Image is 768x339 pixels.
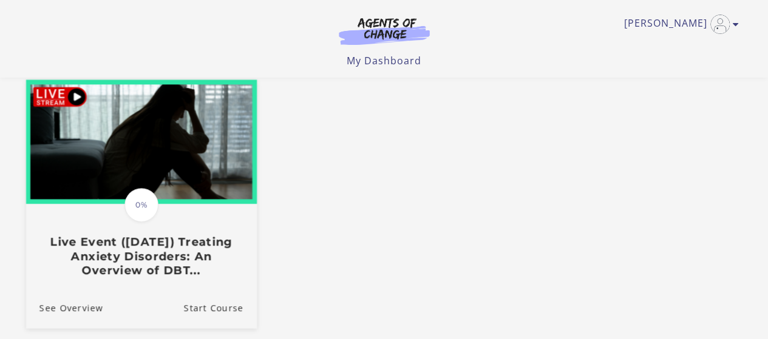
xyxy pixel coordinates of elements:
h3: Live Event ([DATE]) Treating Anxiety Disorders: An Overview of DBT... [39,235,243,277]
a: My Dashboard [347,54,421,67]
a: Live Event (8/22/25) Treating Anxiety Disorders: An Overview of DBT...: Resume Course [183,287,256,327]
a: Toggle menu [624,15,733,34]
span: 0% [124,188,158,222]
img: Agents of Change Logo [326,17,443,45]
a: Live Event (8/22/25) Treating Anxiety Disorders: An Overview of DBT...: See Overview [25,287,103,327]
